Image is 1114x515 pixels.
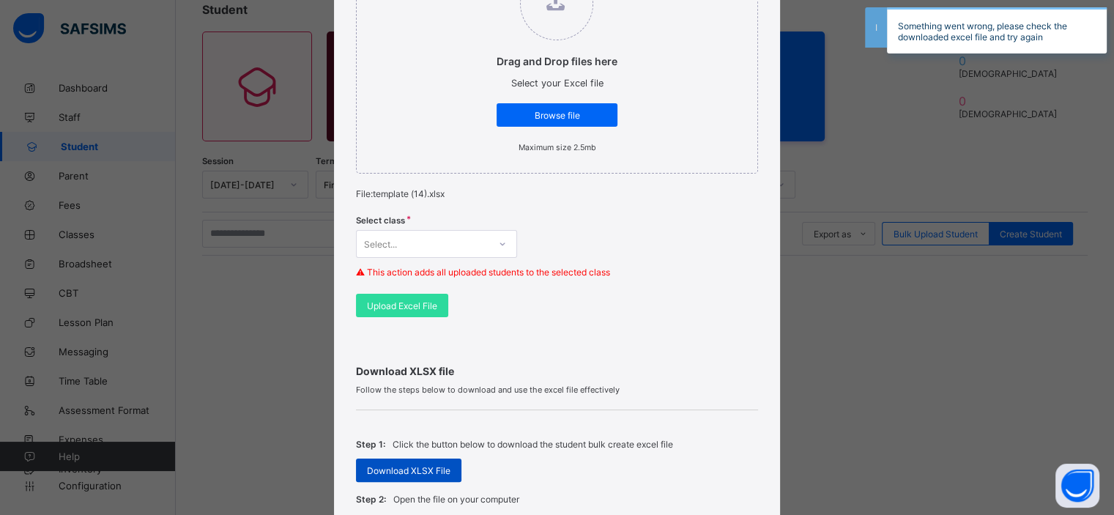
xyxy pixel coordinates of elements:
button: Open asap [1055,464,1099,508]
span: Select class [356,215,405,226]
span: Step 1: [356,439,385,450]
span: Upload Excel File [367,300,437,311]
p: Drag and Drop files here [497,55,617,67]
div: Select... [364,230,397,258]
p: Click the button below to download the student bulk create excel file [393,439,673,450]
span: Select your Excel file [510,78,603,89]
p: File: template (14).xlsx [356,188,757,199]
small: Maximum size 2.5mb [518,143,595,152]
p: Open the file on your computer [393,494,519,505]
div: Something went wrong, please check the downloaded excel file and try again [887,7,1107,53]
span: Step 2: [356,494,386,505]
span: Download XLSX file [356,365,757,377]
span: Follow the steps below to download and use the excel file effectively [356,385,757,395]
p: ⚠ This action adds all uploaded students to the selected class [356,267,757,278]
span: Download XLSX File [367,465,450,476]
span: Browse file [508,110,606,121]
